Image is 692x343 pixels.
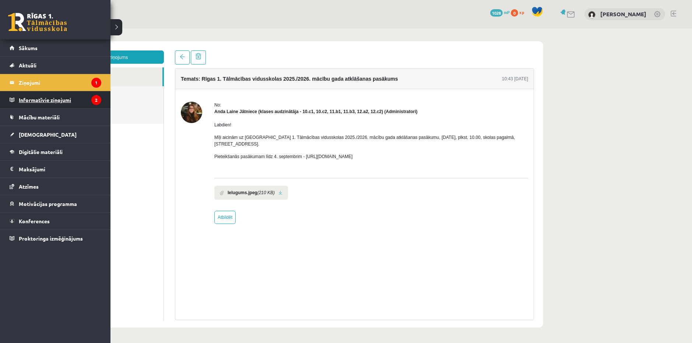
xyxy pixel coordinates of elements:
span: [DEMOGRAPHIC_DATA] [19,131,77,138]
legend: Maksājumi [19,161,101,178]
a: Nosūtītie [22,58,134,77]
p: Mīļi aicinām uz [GEOGRAPHIC_DATA] 1. Tālmācības vidusskolas 2025./2026. mācību gada atklāšanas pa... [185,106,499,119]
a: Dzēstie [22,77,134,95]
a: Atzīmes [10,178,101,195]
a: Mācību materiāli [10,109,101,126]
span: Atzīmes [19,183,39,190]
a: Ienākošie [22,39,133,58]
a: Digitālie materiāli [10,143,101,160]
a: Aktuāli [10,57,101,74]
a: [PERSON_NAME] [600,10,646,18]
a: Maksājumi [10,161,101,178]
i: (210 KB) [228,161,245,168]
a: 1028 mP [490,9,510,15]
i: 2 [91,95,101,105]
span: Mācību materiāli [19,114,60,120]
legend: Ziņojumi [19,74,101,91]
strong: Anda Laine Jātniece (klases audzinātāja - 10.c1, 10.c2, 11.b1, 11.b3, 12.a2, 12.c2) (Administratori) [185,81,388,86]
a: Informatīvie ziņojumi2 [10,91,101,108]
span: 0 [511,9,518,17]
span: mP [504,9,510,15]
span: Sākums [19,45,38,51]
h4: Temats: Rīgas 1. Tālmācības vidusskolas 2025./2026. mācību gada atklāšanas pasākums [151,48,369,53]
span: Konferences [19,218,50,224]
img: Kristaps Lukass [588,11,596,18]
a: Ziņojumi1 [10,74,101,91]
i: 1 [91,78,101,88]
a: Konferences [10,213,101,230]
span: xp [519,9,524,15]
a: Proktoringa izmēģinājums [10,230,101,247]
div: No: [185,73,499,80]
a: Jauns ziņojums [22,22,134,35]
span: Aktuāli [19,62,36,69]
a: 0 xp [511,9,528,15]
span: Motivācijas programma [19,200,77,207]
a: Rīgas 1. Tālmācības vidusskola [8,13,67,31]
div: 10:43 [DATE] [473,47,499,54]
a: [DEMOGRAPHIC_DATA] [10,126,101,143]
legend: Informatīvie ziņojumi [19,91,101,108]
b: Ielugums.jpeg [198,161,228,168]
img: Anda Laine Jātniece (klases audzinātāja - 10.c1, 10.c2, 11.b1, 11.b3, 12.a2, 12.c2) [151,73,173,95]
span: Digitālie materiāli [19,148,63,155]
span: 1028 [490,9,503,17]
a: Atbildēt [185,182,206,196]
span: Proktoringa izmēģinājums [19,235,83,242]
p: Labdien! [185,93,499,100]
a: Motivācijas programma [10,195,101,212]
p: Pieteikšanās pasākumam līdz 4. septembrim - [URL][DOMAIN_NAME] [185,125,499,132]
a: Sākums [10,39,101,56]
